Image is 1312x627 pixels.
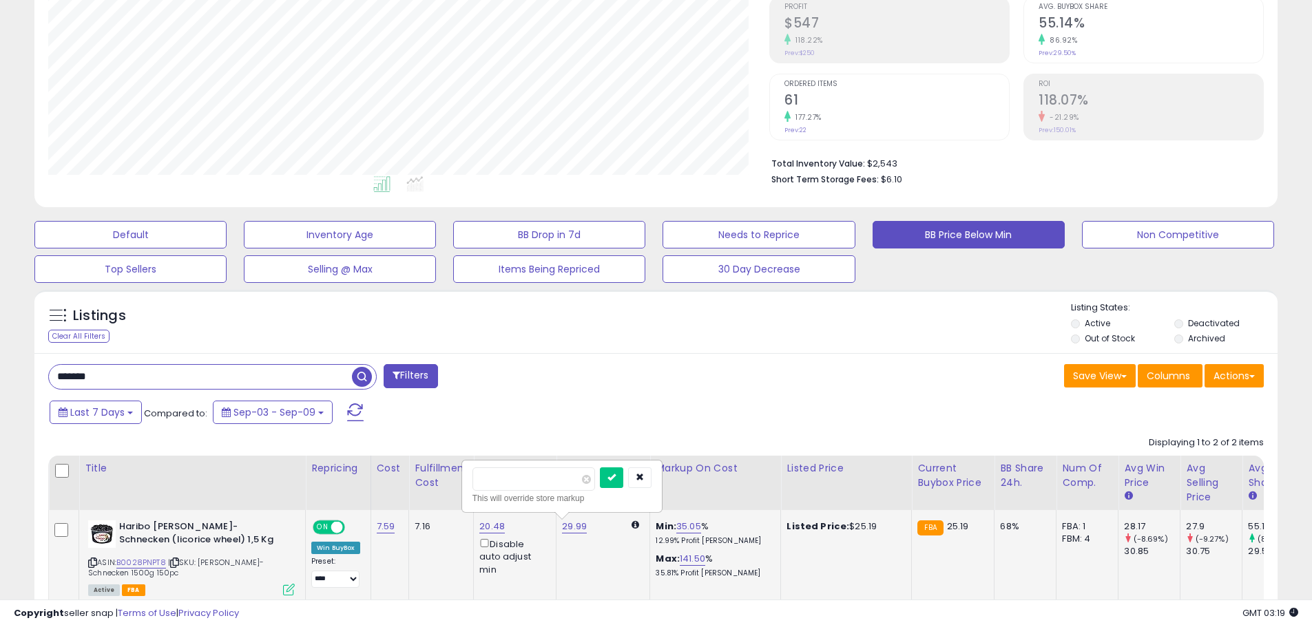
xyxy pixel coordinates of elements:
[1124,520,1180,533] div: 28.17
[415,520,463,533] div: 7.16
[88,584,120,596] span: All listings currently available for purchase on Amazon
[479,520,505,533] a: 20.48
[680,552,705,566] a: 141.50
[1134,533,1168,544] small: (-8.69%)
[1124,545,1180,557] div: 30.85
[50,401,142,424] button: Last 7 Days
[1062,533,1107,545] div: FBM: 4
[244,221,436,248] button: Inventory Age
[663,221,855,248] button: Needs to Reprice
[656,520,676,533] b: Min:
[1039,81,1263,88] span: ROI
[118,606,176,619] a: Terms of Use
[787,520,901,533] div: $25.19
[1248,545,1304,557] div: 29.5%
[917,461,988,490] div: Current Buybox Price
[562,520,587,533] a: 29.99
[1039,49,1076,57] small: Prev: 29.50%
[1258,533,1293,544] small: (86.92%)
[881,173,902,186] span: $6.10
[34,221,227,248] button: Default
[947,520,969,533] span: 25.19
[122,584,145,596] span: FBA
[656,568,770,578] p: 35.81% Profit [PERSON_NAME]
[1196,533,1229,544] small: (-9.27%)
[1205,364,1264,387] button: Actions
[1149,436,1264,449] div: Displaying 1 to 2 of 2 items
[784,15,1009,34] h2: $547
[787,461,906,476] div: Listed Price
[343,522,365,533] span: OFF
[656,461,775,476] div: Markup on Cost
[1186,545,1242,557] div: 30.75
[784,49,815,57] small: Prev: $250
[88,557,264,577] span: | SKU: [PERSON_NAME]-Schnecken 1500g 150pc
[1186,520,1242,533] div: 27.9
[178,606,239,619] a: Privacy Policy
[784,92,1009,111] h2: 61
[917,520,943,535] small: FBA
[73,306,126,326] h5: Listings
[1124,461,1174,490] div: Avg Win Price
[1039,126,1076,134] small: Prev: 150.01%
[1045,112,1079,123] small: -21.29%
[676,520,701,533] a: 35.05
[233,405,315,419] span: Sep-03 - Sep-09
[1062,520,1107,533] div: FBA: 1
[1039,15,1263,34] h2: 55.14%
[791,35,823,45] small: 118.22%
[1071,301,1278,315] p: Listing States:
[1000,520,1045,533] div: 68%
[311,542,360,554] div: Win BuyBox
[14,606,64,619] strong: Copyright
[1064,364,1136,387] button: Save View
[1124,490,1132,502] small: Avg Win Price.
[1138,364,1202,387] button: Columns
[1062,461,1112,490] div: Num of Comp.
[771,154,1253,171] li: $2,543
[784,81,1009,88] span: Ordered Items
[650,456,781,510] th: The percentage added to the cost of goods (COGS) that forms the calculator for Min & Max prices.
[656,520,770,546] div: %
[656,536,770,546] p: 12.99% Profit [PERSON_NAME]
[384,364,437,388] button: Filters
[784,3,1009,11] span: Profit
[88,520,295,594] div: ASIN:
[377,461,404,476] div: Cost
[787,520,849,533] b: Listed Price:
[48,330,110,343] div: Clear All Filters
[1000,461,1050,490] div: BB Share 24h.
[1248,461,1298,490] div: Avg BB Share
[1039,92,1263,111] h2: 118.07%
[1045,35,1077,45] small: 86.92%
[116,557,166,568] a: B0028PNPT8
[656,553,770,578] div: %
[1085,317,1110,329] label: Active
[144,407,207,420] span: Compared to:
[314,522,331,533] span: ON
[873,221,1065,248] button: BB Price Below Min
[311,557,360,588] div: Preset:
[213,401,333,424] button: Sep-03 - Sep-09
[453,255,645,283] button: Items Being Repriced
[34,255,227,283] button: Top Sellers
[1248,520,1304,533] div: 55.14%
[1186,461,1236,504] div: Avg Selling Price
[479,536,545,576] div: Disable auto adjust min
[85,461,300,476] div: Title
[771,173,879,185] b: Short Term Storage Fees:
[791,112,822,123] small: 177.27%
[771,158,865,169] b: Total Inventory Value:
[14,607,239,620] div: seller snap | |
[244,255,436,283] button: Selling @ Max
[1082,221,1274,248] button: Non Competitive
[119,520,287,549] b: Haribo [PERSON_NAME]-Schnecken (licorice wheel) 1,5 Kg
[1085,332,1135,344] label: Out of Stock
[377,520,395,533] a: 7.59
[88,520,116,548] img: 51JaZ3Zr7DL._SL40_.jpg
[1248,490,1256,502] small: Avg BB Share.
[70,405,125,419] span: Last 7 Days
[1242,606,1298,619] span: 2025-09-17 03:19 GMT
[1039,3,1263,11] span: Avg. Buybox Share
[1188,332,1225,344] label: Archived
